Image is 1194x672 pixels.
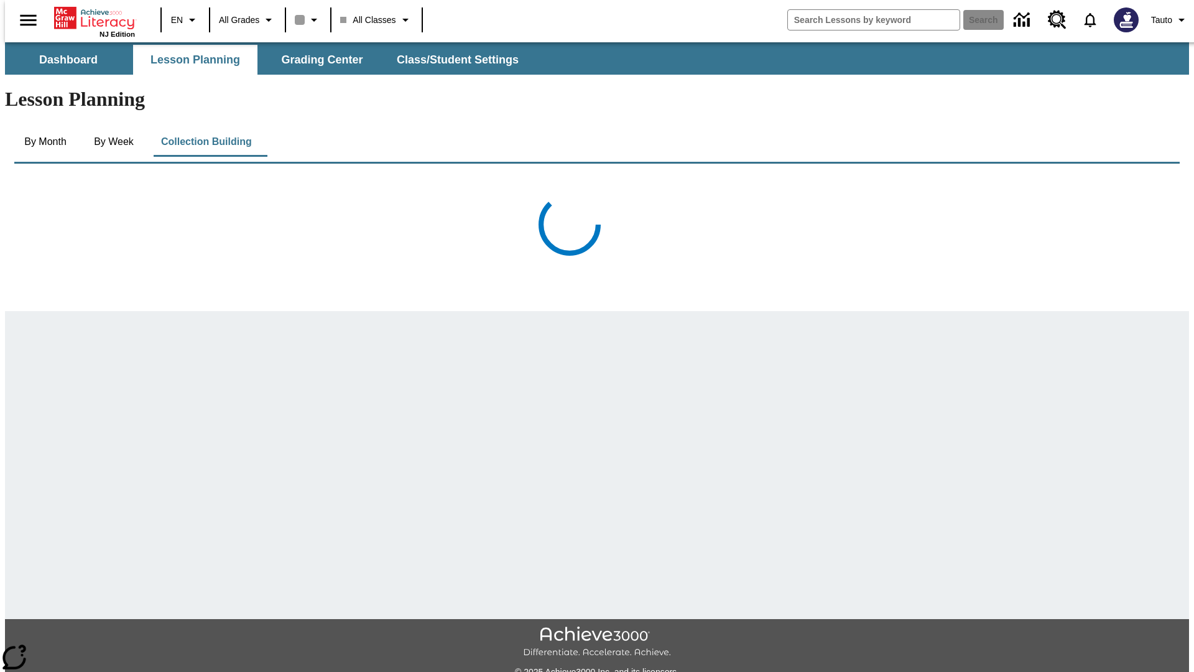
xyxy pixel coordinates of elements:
[5,45,530,75] div: SubNavbar
[397,53,519,67] span: Class/Student Settings
[1146,9,1194,31] button: Profile/Settings
[171,14,183,27] span: EN
[219,14,259,27] span: All Grades
[99,30,135,38] span: NJ Edition
[83,127,145,157] button: By Week
[260,45,384,75] button: Grading Center
[335,9,417,31] button: Class: All Classes, Select your class
[1106,4,1146,36] button: Select a new avatar
[6,45,131,75] button: Dashboard
[214,9,281,31] button: Grade: All Grades, Select a grade
[150,53,240,67] span: Lesson Planning
[10,2,47,39] button: Open side menu
[1151,14,1172,27] span: Tauto
[39,53,98,67] span: Dashboard
[5,88,1189,111] h1: Lesson Planning
[54,4,135,38] div: Home
[340,14,396,27] span: All Classes
[788,10,960,30] input: search field
[165,9,205,31] button: Language: EN, Select a language
[1114,7,1139,32] img: Avatar
[1074,4,1106,36] a: Notifications
[1006,3,1040,37] a: Data Center
[133,45,257,75] button: Lesson Planning
[14,127,76,157] button: By Month
[523,627,671,658] img: Achieve3000 Differentiate Accelerate Achieve
[54,6,135,30] a: Home
[151,127,262,157] button: Collection Building
[281,53,363,67] span: Grading Center
[387,45,529,75] button: Class/Student Settings
[1040,3,1074,37] a: Resource Center, Will open in new tab
[5,42,1189,75] div: SubNavbar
